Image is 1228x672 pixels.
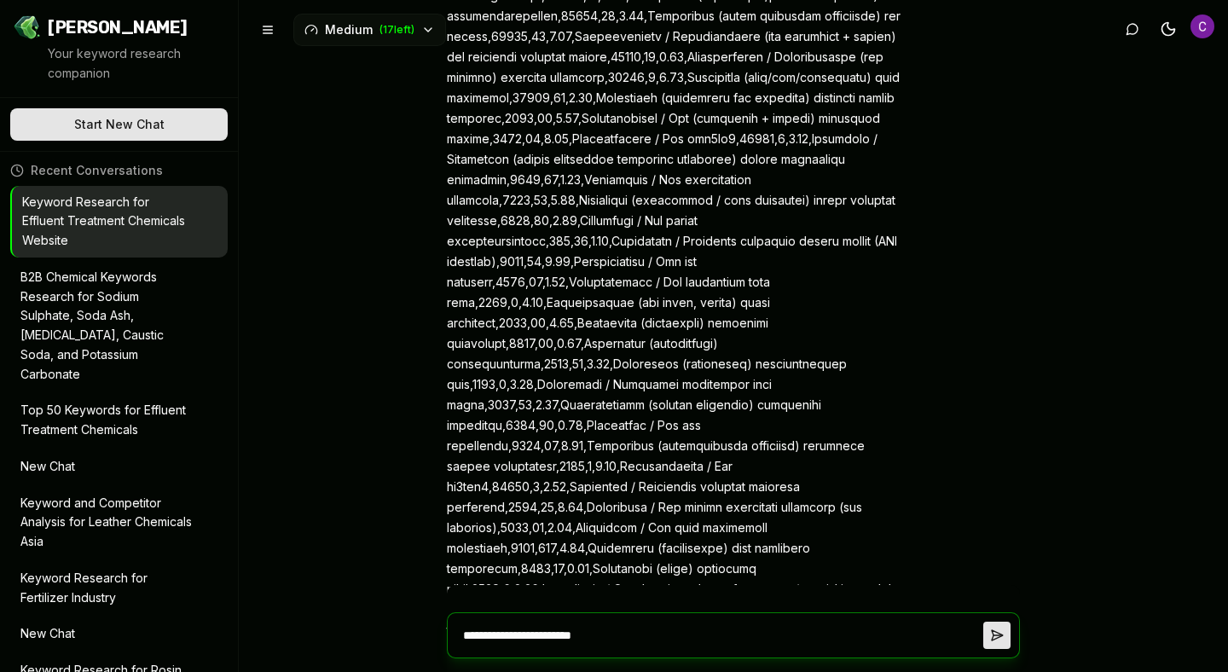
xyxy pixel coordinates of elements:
p: New Chat [20,457,194,477]
button: New Chat [10,617,228,651]
p: Keyword and Competitor Analysis for Leather Chemicals Asia [20,494,194,552]
button: Start New Chat [10,108,228,141]
button: Top 50 Keywords for Effluent Treatment Chemicals [10,394,228,447]
img: Chemtrade Asia Administrator [1190,14,1214,38]
span: Recent Conversations [31,162,163,179]
button: Keyword Research for Effluent Treatment Chemicals Website [12,186,228,258]
button: Keyword and Competitor Analysis for Leather Chemicals Asia [10,487,228,559]
button: Open user button [1190,14,1214,38]
p: Your keyword research companion [48,44,224,84]
p: New Chat [20,624,194,644]
p: Keyword Research for Effluent Treatment Chemicals Website [22,193,194,251]
p: Top 50 Keywords for Effluent Treatment Chemicals [20,401,194,440]
span: Medium [325,21,373,38]
span: Start New Chat [74,116,165,133]
button: New Chat [10,450,228,484]
span: [PERSON_NAME] [48,15,188,39]
p: Keyword Research for Fertilizer Industry [20,569,194,608]
img: Jello SEO Logo [14,14,41,41]
span: ( 17 left) [379,23,414,37]
button: Medium(17left) [293,14,446,46]
p: B2B Chemical Keywords Research for Sodium Sulphate, Soda Ash, [MEDICAL_DATA], Caustic Soda, and P... [20,268,194,385]
button: B2B Chemical Keywords Research for Sodium Sulphate, Soda Ash, [MEDICAL_DATA], Caustic Soda, and P... [10,261,228,391]
button: Keyword Research for Fertilizer Industry [10,562,228,615]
